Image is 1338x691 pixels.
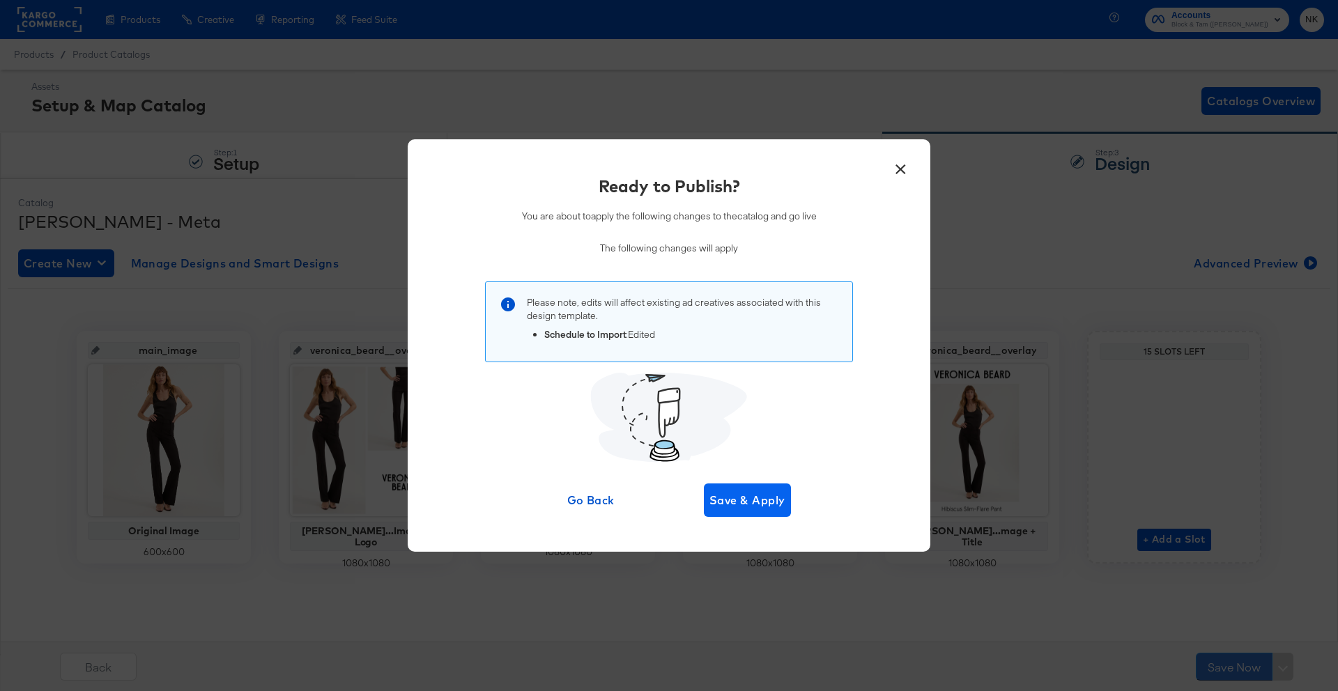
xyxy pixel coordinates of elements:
span: Save & Apply [709,490,785,510]
button: × [888,153,913,178]
p: Please note, edits will affect existing ad creatives associated with this design template . [527,296,838,322]
button: Save & Apply [704,483,791,517]
strong: Schedule to Import [544,328,626,341]
span: Go Back [553,490,629,510]
div: Ready to Publish? [599,174,740,198]
p: The following changes will apply [522,242,817,255]
button: Go Back [548,483,635,517]
li: : Edited [544,328,838,341]
p: You are about to apply the following changes to the catalog and go live [522,210,817,223]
